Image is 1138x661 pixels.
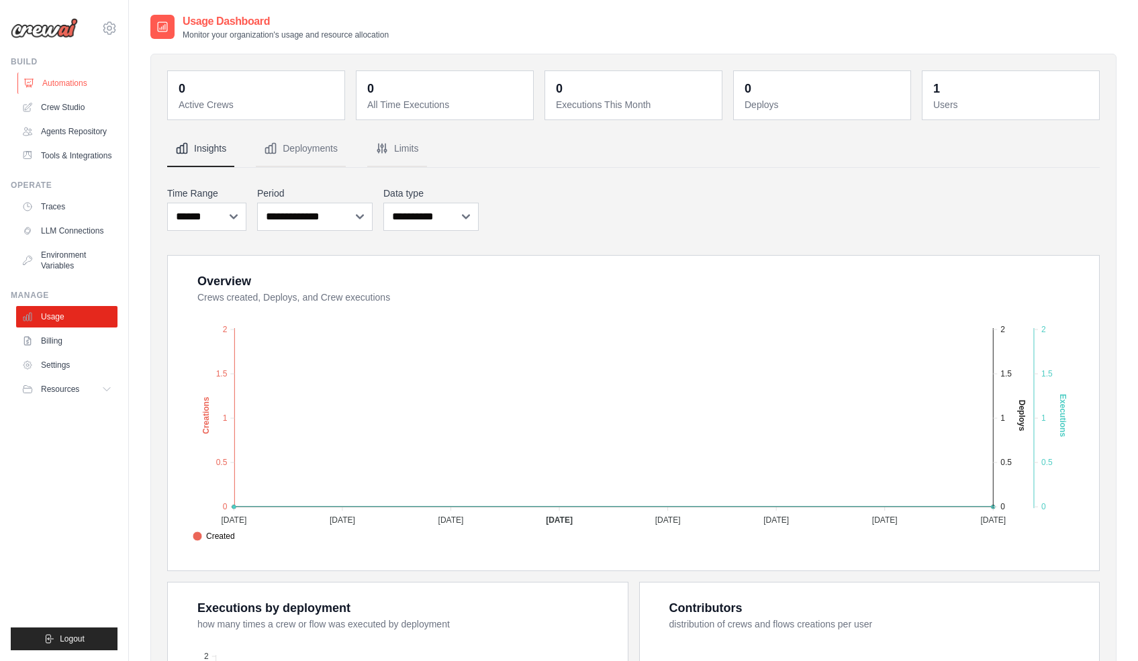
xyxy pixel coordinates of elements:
[16,330,117,352] a: Billing
[197,599,350,617] div: Executions by deployment
[11,290,117,301] div: Manage
[367,79,374,98] div: 0
[1041,413,1046,423] tspan: 1
[197,617,612,631] dt: how many times a crew or flow was executed by deployment
[11,56,117,67] div: Build
[183,30,389,40] p: Monitor your organization's usage and resource allocation
[1000,325,1005,334] tspan: 2
[16,97,117,118] a: Crew Studio
[16,354,117,376] a: Settings
[933,98,1091,111] dt: Users
[438,515,464,525] tspan: [DATE]
[16,145,117,166] a: Tools & Integrations
[367,98,525,111] dt: All Time Executions
[16,378,117,400] button: Resources
[1000,369,1012,378] tspan: 1.5
[1000,458,1012,467] tspan: 0.5
[1041,502,1046,511] tspan: 0
[330,515,355,525] tspan: [DATE]
[223,325,228,334] tspan: 2
[1000,413,1005,423] tspan: 1
[556,79,563,98] div: 0
[669,617,1084,631] dt: distribution of crews and flows creations per user
[556,98,714,111] dt: Executions This Month
[669,599,743,617] div: Contributors
[167,131,234,167] button: Insights
[16,121,117,142] a: Agents Repository
[367,131,427,167] button: Limits
[17,72,119,94] a: Automations
[1041,325,1046,334] tspan: 2
[11,180,117,191] div: Operate
[197,272,251,291] div: Overview
[60,633,85,644] span: Logout
[1058,394,1068,437] text: Executions
[546,515,573,525] tspan: [DATE]
[1017,400,1027,431] text: Deploys
[216,369,228,378] tspan: 1.5
[183,13,389,30] h2: Usage Dashboard
[11,18,78,38] img: Logo
[223,502,228,511] tspan: 0
[745,98,902,111] dt: Deploys
[256,131,346,167] button: Deployments
[763,515,789,525] tspan: [DATE]
[257,187,373,200] label: Period
[204,652,209,661] tspan: 2
[193,530,235,542] span: Created
[1041,458,1053,467] tspan: 0.5
[223,413,228,423] tspan: 1
[16,244,117,276] a: Environment Variables
[655,515,681,525] tspan: [DATE]
[179,79,185,98] div: 0
[41,384,79,395] span: Resources
[16,220,117,242] a: LLM Connections
[1000,502,1005,511] tspan: 0
[221,515,246,525] tspan: [DATE]
[16,306,117,327] a: Usage
[11,627,117,650] button: Logout
[167,131,1100,167] nav: Tabs
[216,458,228,467] tspan: 0.5
[383,187,479,200] label: Data type
[197,291,1083,304] dt: Crews created, Deploys, and Crew executions
[980,515,1006,525] tspan: [DATE]
[179,98,336,111] dt: Active Crews
[872,515,898,525] tspan: [DATE]
[1041,369,1053,378] tspan: 1.5
[933,79,940,98] div: 1
[16,196,117,217] a: Traces
[745,79,751,98] div: 0
[167,187,246,200] label: Time Range
[201,397,211,434] text: Creations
